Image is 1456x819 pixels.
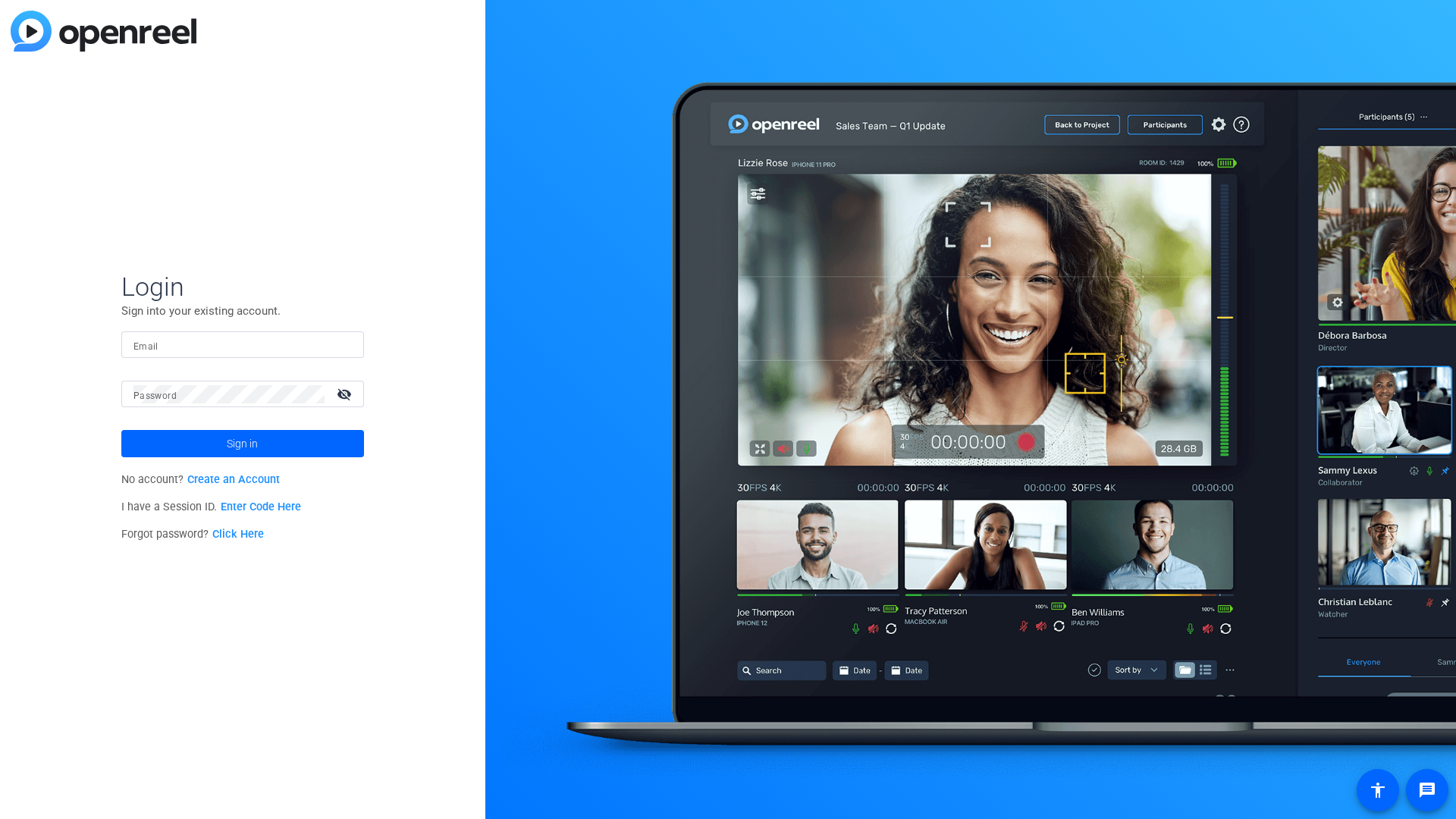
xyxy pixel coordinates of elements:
img: blue-gradient.svg [11,11,196,52]
span: No account? [121,473,280,486]
span: I have a Session ID. [121,500,301,513]
a: Click Here [212,528,264,541]
mat-label: Password [133,391,177,401]
mat-icon: visibility_off [328,383,364,405]
p: Sign into your existing account. [121,303,364,319]
a: Enter Code Here [221,500,301,513]
mat-label: Email [133,341,158,352]
button: Sign in [121,430,364,457]
span: Sign in [227,425,258,463]
mat-icon: accessibility [1369,781,1387,799]
span: Login [121,271,364,303]
input: Enter Email Address [133,336,352,354]
span: Forgot password? [121,528,264,541]
a: Create an Account [187,473,280,486]
mat-icon: message [1418,781,1436,799]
